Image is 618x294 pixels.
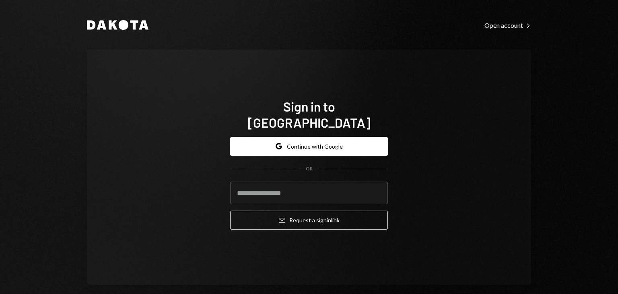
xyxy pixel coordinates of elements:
[484,21,531,29] a: Open account
[230,98,388,130] h1: Sign in to [GEOGRAPHIC_DATA]
[230,137,388,156] button: Continue with Google
[230,211,388,230] button: Request a signinlink
[306,166,313,172] div: OR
